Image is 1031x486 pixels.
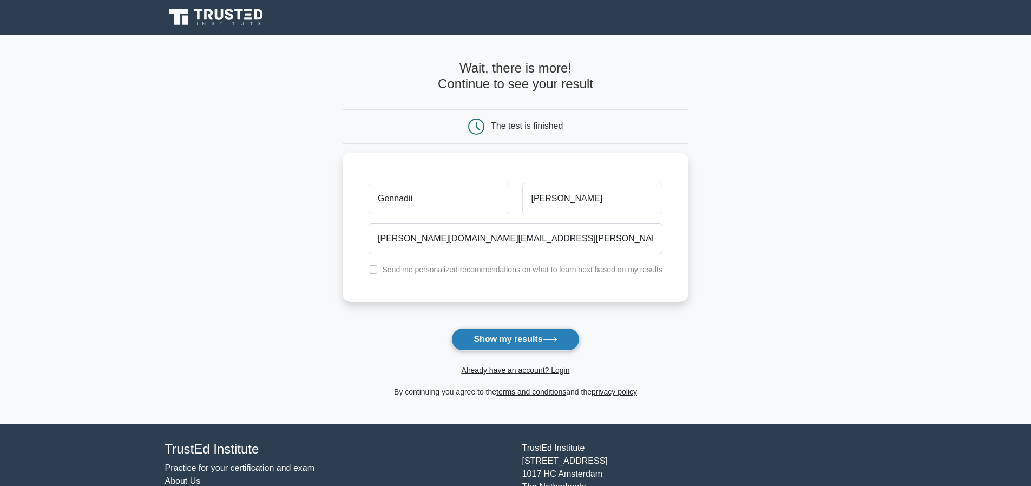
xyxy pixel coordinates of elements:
[522,183,662,214] input: Last name
[382,265,662,274] label: Send me personalized recommendations on what to learn next based on my results
[451,328,579,351] button: Show my results
[496,388,566,396] a: terms and conditions
[461,366,569,375] a: Already have an account? Login
[592,388,637,396] a: privacy policy
[369,183,509,214] input: First name
[369,223,662,254] input: Email
[491,121,563,130] div: The test is finished
[165,442,509,457] h4: TrustEd Institute
[336,385,695,398] div: By continuing you agree to the and the
[165,463,315,472] a: Practice for your certification and exam
[165,476,201,485] a: About Us
[343,61,688,92] h4: Wait, there is more! Continue to see your result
